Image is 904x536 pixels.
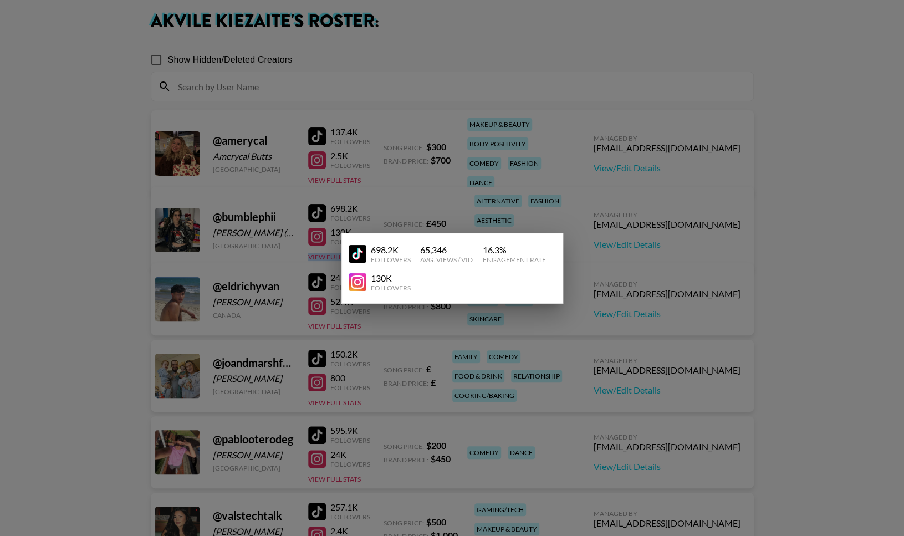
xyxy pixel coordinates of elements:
[371,273,411,284] div: 130K
[420,244,473,256] div: 65,346
[371,284,411,292] div: Followers
[371,256,411,264] div: Followers
[349,245,366,263] img: YouTube
[420,256,473,264] div: Avg. Views / Vid
[483,256,546,264] div: Engagement Rate
[349,273,366,291] img: YouTube
[371,244,411,256] div: 698.2K
[483,244,546,256] div: 16.3 %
